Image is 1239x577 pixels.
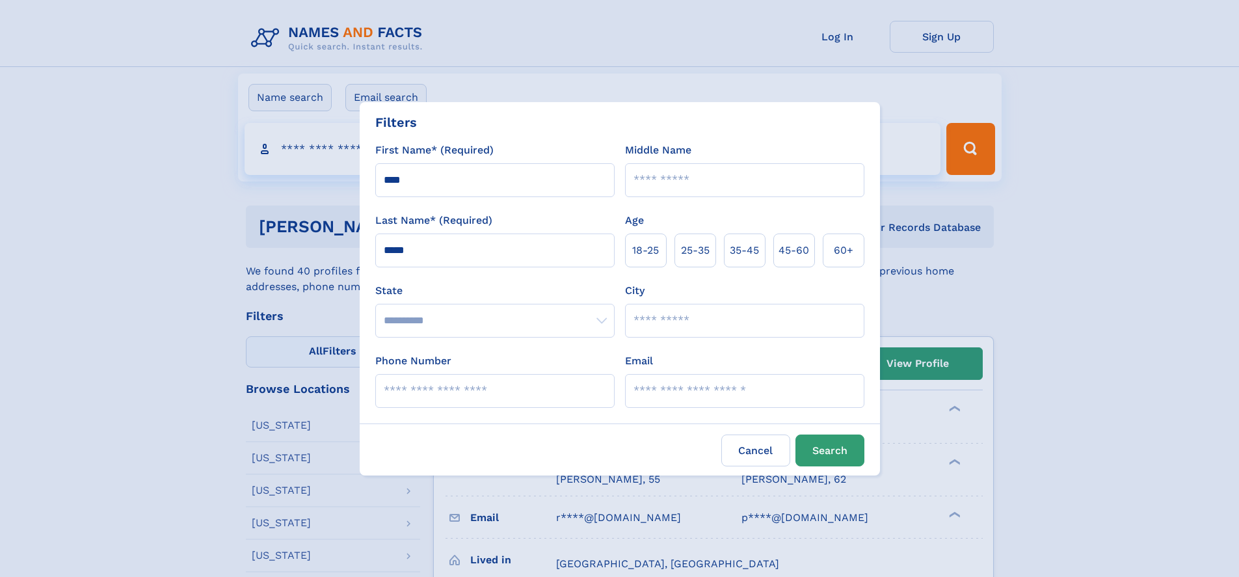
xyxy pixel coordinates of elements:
[375,353,451,369] label: Phone Number
[632,243,659,258] span: 18‑25
[721,435,790,466] label: Cancel
[730,243,759,258] span: 35‑45
[375,283,615,299] label: State
[375,142,494,158] label: First Name* (Required)
[779,243,809,258] span: 45‑60
[625,283,645,299] label: City
[625,213,644,228] label: Age
[625,353,653,369] label: Email
[834,243,853,258] span: 60+
[681,243,710,258] span: 25‑35
[625,142,691,158] label: Middle Name
[375,113,417,132] div: Filters
[795,435,864,466] button: Search
[375,213,492,228] label: Last Name* (Required)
